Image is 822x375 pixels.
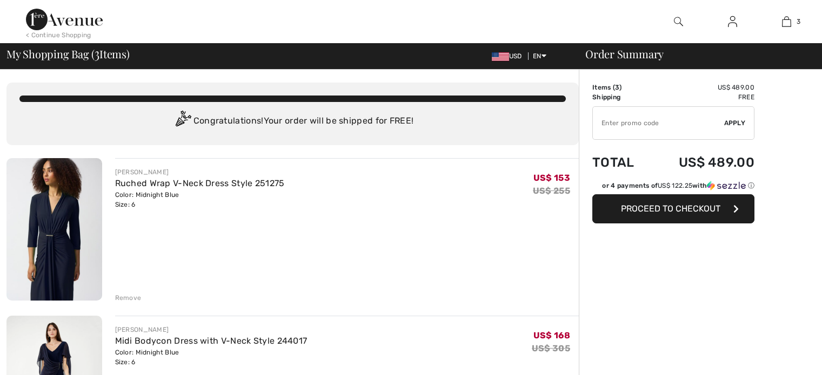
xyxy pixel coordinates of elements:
[26,30,91,40] div: < Continue Shopping
[115,336,308,346] a: Midi Bodycon Dress with V-Neck Style 244017
[115,190,285,209] div: Color: Midnight Blue Size: 6
[95,46,99,60] span: 3
[533,330,570,340] span: US$ 168
[592,181,754,194] div: or 4 payments ofUS$ 122.25withSezzle Click to learn more about Sezzle
[592,83,650,92] td: Items ( )
[797,17,800,26] span: 3
[26,9,103,30] img: 1ère Avenue
[621,203,720,214] span: Proceed to Checkout
[115,325,308,335] div: [PERSON_NAME]
[592,194,754,223] button: Proceed to Checkout
[650,144,754,181] td: US$ 489.00
[572,49,816,59] div: Order Summary
[532,343,570,353] s: US$ 305
[760,15,813,28] a: 3
[592,144,650,181] td: Total
[115,178,285,188] a: Ruched Wrap V-Neck Dress Style 251275
[115,347,308,367] div: Color: Midnight Blue Size: 6
[115,167,285,177] div: [PERSON_NAME]
[593,107,724,139] input: Promo code
[115,293,142,303] div: Remove
[6,158,102,301] img: Ruched Wrap V-Neck Dress Style 251275
[172,111,193,132] img: Congratulation2.svg
[724,118,746,128] span: Apply
[602,181,754,190] div: or 4 payments of with
[658,182,692,189] span: US$ 122.25
[19,111,566,132] div: Congratulations! Your order will be shipped for FREE!
[719,15,746,29] a: Sign In
[6,49,130,59] span: My Shopping Bag ( Items)
[533,186,570,196] s: US$ 255
[782,15,791,28] img: My Bag
[707,181,746,190] img: Sezzle
[533,173,570,183] span: US$ 153
[533,52,546,60] span: EN
[650,83,754,92] td: US$ 489.00
[674,15,683,28] img: search the website
[615,84,619,91] span: 3
[492,52,509,61] img: US Dollar
[492,52,526,60] span: USD
[650,92,754,102] td: Free
[728,15,737,28] img: My Info
[592,92,650,102] td: Shipping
